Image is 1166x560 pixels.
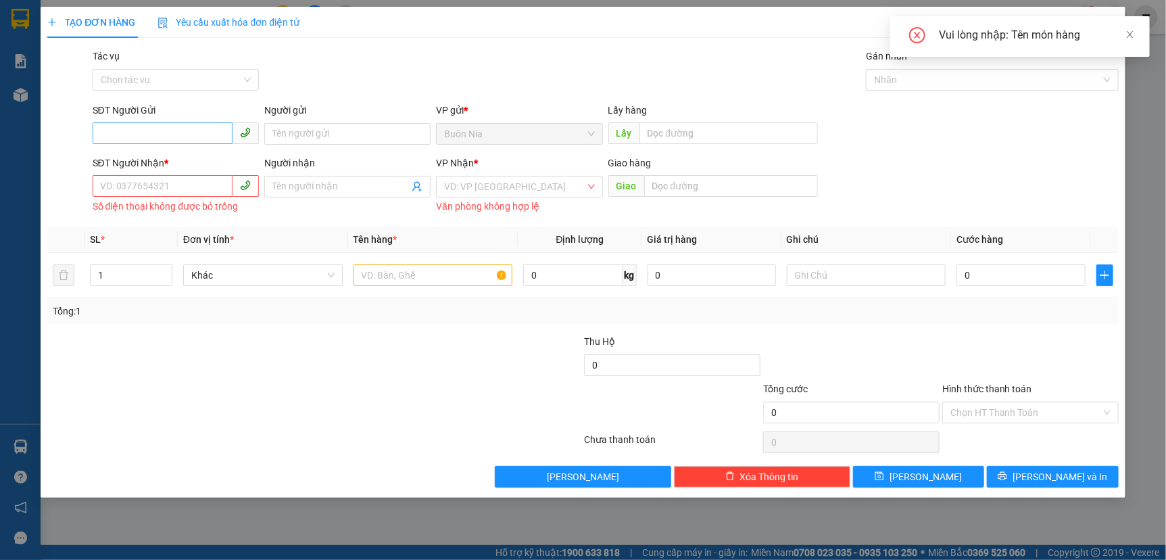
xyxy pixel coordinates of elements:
div: Người nhận [264,156,431,170]
span: Giao [608,175,644,197]
img: icon [157,18,168,28]
span: Xóa Thông tin [740,469,799,484]
input: Ghi Chú [787,264,946,286]
span: CX SỐ 10 TÂN UYÊN [116,63,193,134]
div: Người gửi [264,103,431,118]
div: SĐT Người Nhận [93,156,259,170]
span: [PERSON_NAME] và In [1013,469,1107,484]
span: close [1125,30,1135,39]
span: SL [90,234,101,245]
span: save [875,471,884,482]
span: Yêu cầu xuất hóa đơn điện tử [157,17,300,28]
span: Lấy hàng [608,105,648,116]
label: Gán nhãn [866,51,907,62]
div: DỌC ĐƯỜNG [116,11,210,44]
label: Tác vụ [93,51,120,62]
div: Văn phòng không hợp lệ [436,199,602,214]
span: [PERSON_NAME] [890,469,962,484]
span: Gửi: [11,13,32,27]
button: save[PERSON_NAME] [853,466,985,488]
span: phone [240,180,251,191]
div: Chưa thanh toán [583,432,762,456]
span: Giá trị hàng [648,234,698,245]
div: VP gửi [436,103,602,118]
span: Cước hàng [956,234,1003,245]
span: printer [998,471,1007,482]
button: deleteXóa Thông tin [674,466,850,488]
span: close-circle [909,27,925,46]
div: 0374633704 [11,28,106,47]
div: 0377292256 [116,44,210,63]
button: [PERSON_NAME] [495,466,671,488]
button: printer[PERSON_NAME] và In [987,466,1119,488]
div: Tổng: 1 [53,304,450,319]
input: Dọc đường [644,175,818,197]
button: delete [53,264,74,286]
span: phone [240,127,251,138]
span: Định lượng [556,234,604,245]
input: Dọc đường [639,122,818,144]
div: SĐT Người Gửi [93,103,259,118]
span: TẠO ĐƠN HÀNG [47,17,135,28]
span: user-add [412,181,422,192]
span: Khác [191,265,335,285]
span: plus [1097,270,1113,281]
input: VD: Bàn, Ghế [354,264,513,286]
div: Số điện thoại không được bỏ trống [93,199,259,214]
span: Tổng cước [763,383,808,394]
span: Tên hàng [354,234,397,245]
span: Giao hàng [608,158,652,168]
label: Hình thức thanh toán [942,383,1032,394]
span: DĐ: [116,70,135,85]
input: 0 [648,264,776,286]
span: Thu Hộ [584,336,615,347]
span: Buôn Nia [444,124,594,144]
span: [PERSON_NAME] [547,469,619,484]
span: delete [725,471,735,482]
div: Buôn Nia [11,11,106,28]
span: kg [623,264,637,286]
span: plus [47,18,57,27]
div: Vui lòng nhập: Tên món hàng [939,27,1134,43]
th: Ghi chú [781,227,952,253]
span: Nhận: [116,13,148,27]
span: VP Nhận [436,158,474,168]
span: Lấy [608,122,639,144]
button: plus [1096,264,1113,286]
button: Close [1088,7,1125,45]
span: Đơn vị tính [183,234,234,245]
